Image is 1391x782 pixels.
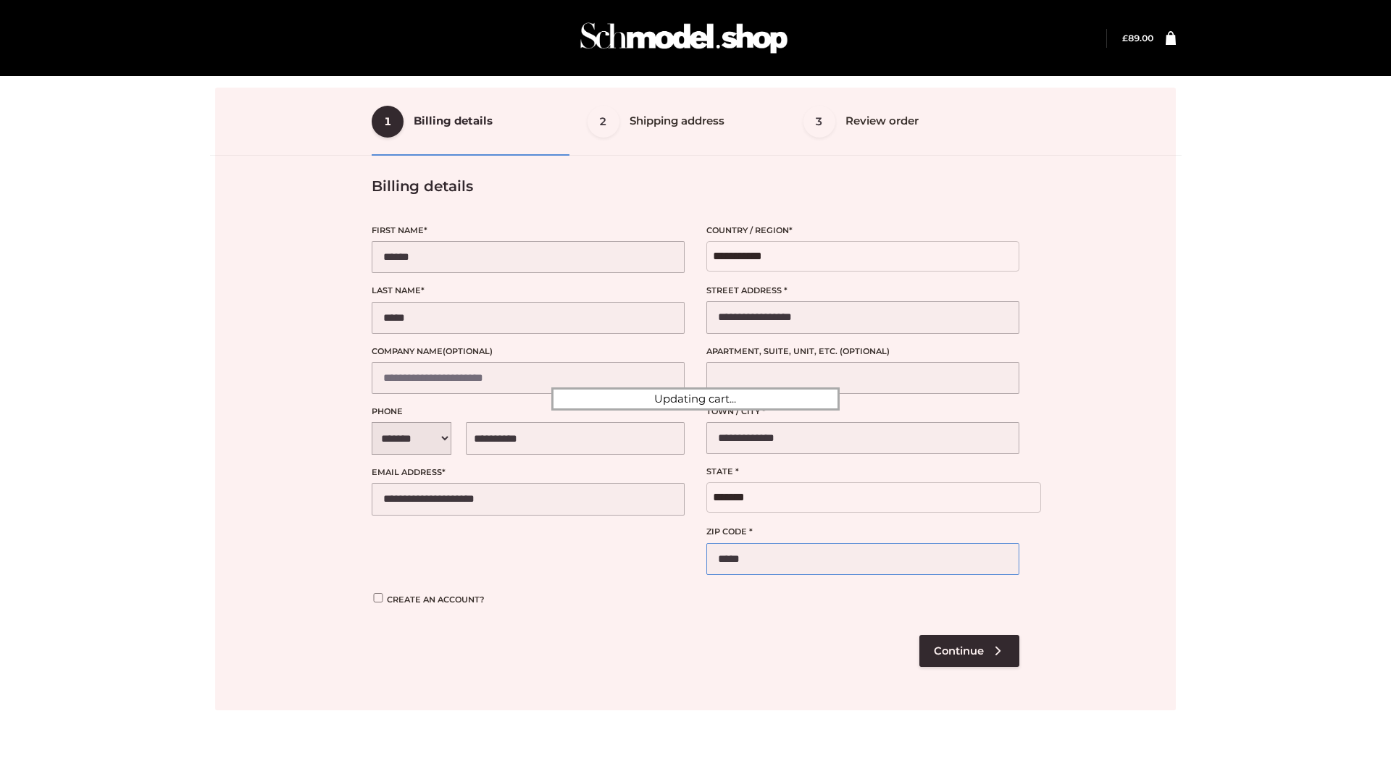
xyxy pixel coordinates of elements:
div: Updating cart... [551,387,840,411]
a: £89.00 [1122,33,1153,43]
span: £ [1122,33,1128,43]
img: Schmodel Admin 964 [575,9,793,67]
bdi: 89.00 [1122,33,1153,43]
